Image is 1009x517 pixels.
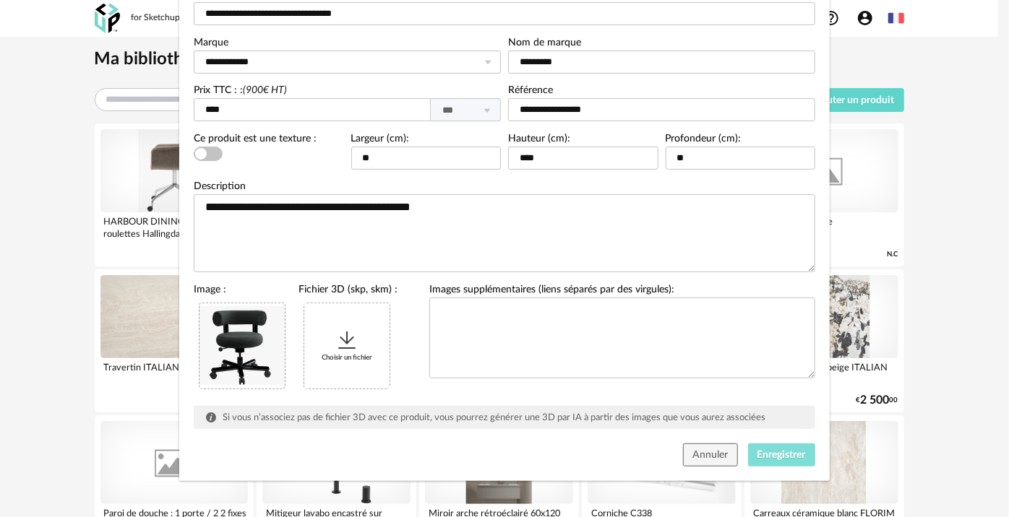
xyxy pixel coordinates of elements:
[429,284,674,297] label: Images supplémentaires (liens séparés par des virgules):
[299,284,398,297] label: Fichier 3D (skp, skm) :
[243,85,287,95] i: (900€ HT)
[508,38,581,51] label: Nom de marque
[666,134,742,147] label: Profondeur (cm):
[748,443,816,466] button: Enregistrer
[692,450,728,460] span: Annuler
[508,134,570,147] label: Hauteur (cm):
[194,85,287,95] label: Prix TTC : :
[757,450,806,460] span: Enregistrer
[304,303,390,388] div: Choisir un fichier
[683,443,738,466] button: Annuler
[194,38,228,51] label: Marque
[194,284,226,297] label: Image :
[223,413,765,422] span: Si vous n’associez pas de fichier 3D avec ce produit, vous pourrez générer une 3D par IA à partir...
[351,134,410,147] label: Largeur (cm):
[194,134,317,147] label: Ce produit est une texture :
[194,181,246,194] label: Description
[508,85,553,98] label: Référence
